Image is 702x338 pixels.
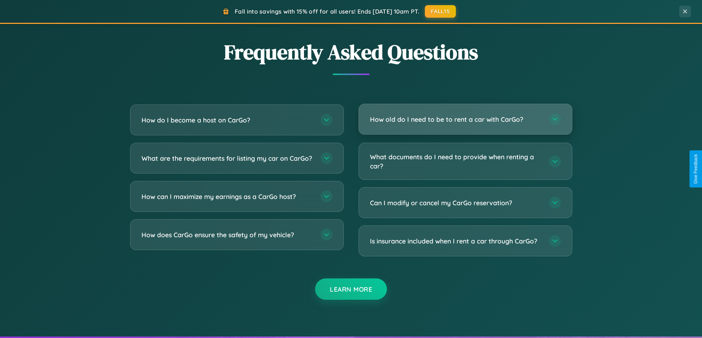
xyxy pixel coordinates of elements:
h2: Frequently Asked Questions [130,38,572,66]
button: FALL15 [425,5,456,18]
h3: What documents do I need to provide when renting a car? [370,152,542,170]
h3: How old do I need to be to rent a car with CarGo? [370,115,542,124]
span: Fall into savings with 15% off for all users! Ends [DATE] 10am PT. [235,8,419,15]
h3: How do I become a host on CarGo? [142,115,313,125]
h3: How does CarGo ensure the safety of my vehicle? [142,230,313,239]
button: Learn More [315,278,387,300]
h3: Is insurance included when I rent a car through CarGo? [370,236,542,246]
div: Give Feedback [693,154,698,184]
h3: What are the requirements for listing my car on CarGo? [142,154,313,163]
h3: How can I maximize my earnings as a CarGo host? [142,192,313,201]
h3: Can I modify or cancel my CarGo reservation? [370,198,542,207]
